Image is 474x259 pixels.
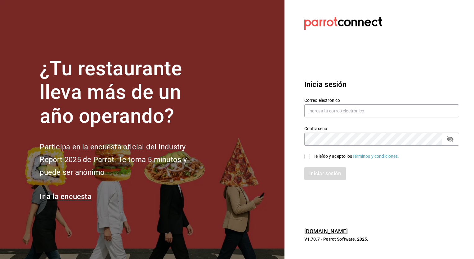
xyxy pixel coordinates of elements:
input: Ingresa tu correo electrónico [304,104,459,117]
h1: ¿Tu restaurante lleva más de un año operando? [40,57,207,128]
h2: Participa en la encuesta oficial del Industry Report 2025 de Parrot. Te toma 5 minutos y puede se... [40,141,207,179]
button: passwordField [445,134,455,144]
label: Contraseña [304,126,459,130]
h3: Inicia sesión [304,79,459,90]
a: Ir a la encuesta [40,192,92,201]
a: Términos y condiciones. [352,154,399,159]
label: Correo electrónico [304,98,459,102]
a: [DOMAIN_NAME] [304,228,348,234]
p: V1.70.7 - Parrot Software, 2025. [304,236,459,242]
div: He leído y acepto los [312,153,399,160]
